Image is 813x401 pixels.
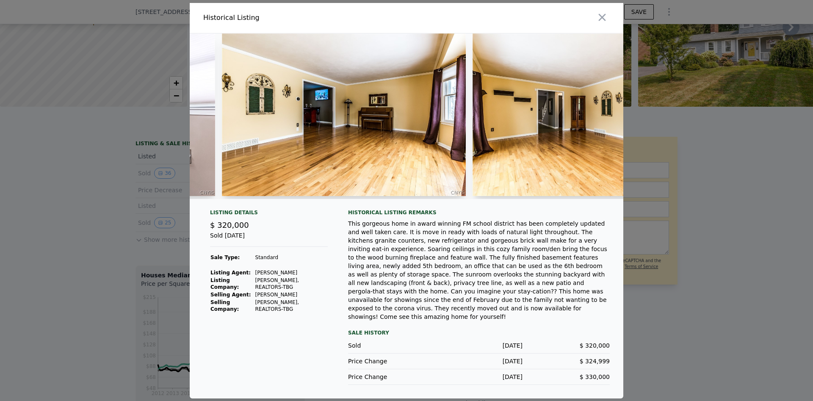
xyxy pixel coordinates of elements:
td: [PERSON_NAME], REALTORS-TBG [255,299,328,313]
div: Sold [348,341,435,350]
strong: Selling Company: [210,299,239,312]
strong: Sale Type: [210,254,240,260]
span: $ 320,000 [580,342,610,349]
div: Historical Listing remarks [348,209,610,216]
div: Historical Listing [203,13,403,23]
td: [PERSON_NAME] [255,269,328,277]
div: This gorgeous home in award winning FM school district has been completely updated and well taken... [348,219,610,321]
strong: Listing Agent: [210,270,251,276]
td: Standard [255,254,328,261]
span: $ 324,999 [580,358,610,365]
td: [PERSON_NAME] [255,291,328,299]
span: $ 320,000 [210,221,249,230]
span: $ 330,000 [580,373,610,380]
div: Listing Details [210,209,328,219]
div: [DATE] [435,373,523,381]
img: Property Img [222,33,466,196]
strong: Listing Company: [210,277,239,290]
img: Property Img [473,33,716,196]
div: [DATE] [435,357,523,365]
div: Price Change [348,373,435,381]
div: Sale History [348,328,610,338]
div: [DATE] [435,341,523,350]
div: Sold [DATE] [210,231,328,247]
div: Price Change [348,357,435,365]
td: [PERSON_NAME], REALTORS-TBG [255,277,328,291]
strong: Selling Agent: [210,292,251,298]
